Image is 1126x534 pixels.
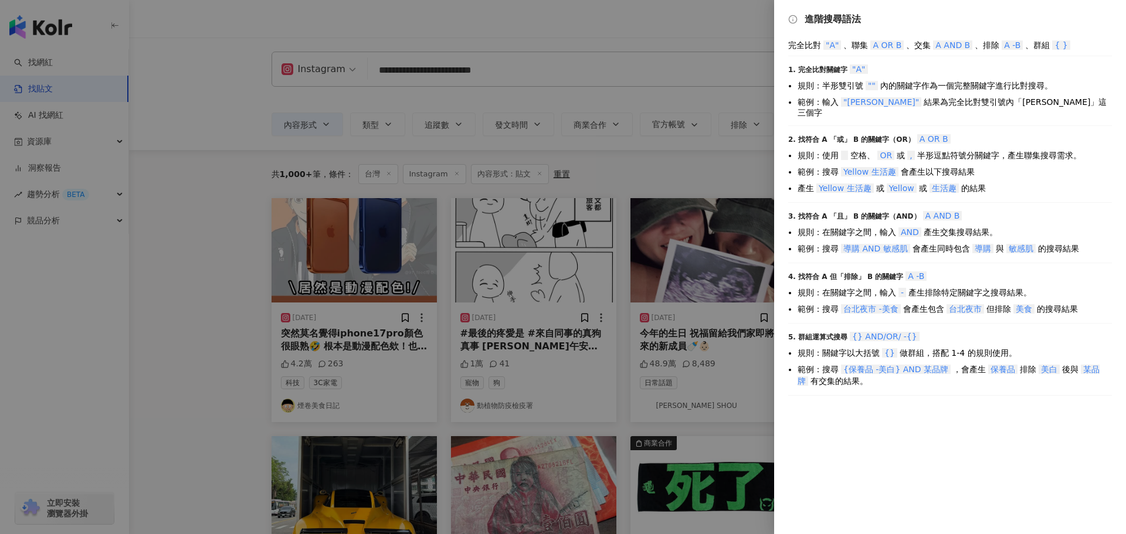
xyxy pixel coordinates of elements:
li: 範例：搜尋 會產生以下搜尋結果 [798,166,1112,178]
span: 保養品 [988,365,1018,374]
span: A OR B [870,40,904,50]
span: Yellow 生活趣 [841,167,898,176]
div: 完全比對 、聯集 、交集 、排除 、群組 [788,39,1112,51]
span: 導購 [972,244,993,253]
span: Yellow [887,183,917,193]
span: A -B [905,271,927,281]
span: A AND B [923,211,962,220]
span: 生活趣 [930,183,959,193]
li: 規則：在關鍵字之間，輸入 產生排除特定關鍵字之搜尋結果。 [798,287,1112,298]
li: 規則：半形雙引號 內的關鍵字作為一個完整關鍵字進行比對搜尋。 [798,80,1112,91]
span: A OR B [917,134,951,144]
span: 敏感肌 [1006,244,1036,253]
span: "[PERSON_NAME]" [841,97,921,107]
span: - [898,288,906,297]
li: 範例：搜尋 會產生同時包含 與 的搜尋結果 [798,243,1112,254]
span: Yellow 生活趣 [816,183,874,193]
span: {} [882,348,897,358]
div: 3. 找符合 A 「且」 B 的關鍵字（AND） [788,210,1112,222]
span: "A" [850,64,867,74]
li: 範例：搜尋 會產生包含 但排除 的搜尋結果 [798,303,1112,315]
span: A AND B [933,40,972,50]
span: 台北夜市 -美食 [841,304,901,314]
li: 規則：在關鍵字之間，輸入 產生交集搜尋結果。 [798,226,1112,238]
span: 導購 AND 敏感肌 [841,244,910,253]
span: AND [898,227,921,237]
li: 範例：搜尋 ，會產生 排除 後與 有交集的結果。 [798,363,1112,387]
span: , [907,151,914,160]
span: 美食 [1013,304,1035,314]
span: 台北夜市 [947,304,984,314]
span: {保養品 -美白} AND 某品牌 [841,365,951,374]
span: "" [866,81,878,90]
span: 美白 [1039,365,1060,374]
span: "A" [823,40,841,50]
div: 1. 完全比對關鍵字 [788,63,1112,75]
li: 範例：輸入 結果為完全比對雙引號內「[PERSON_NAME]」這三個字 [798,96,1112,117]
li: 規則：關鍵字以大括號 做群組，搭配 1-4 的規則使用。 [798,347,1112,359]
div: 進階搜尋語法 [788,14,1112,25]
span: A -B [1002,40,1023,50]
div: 2. 找符合 A 「或」 B 的關鍵字（OR） [788,133,1112,145]
li: 產生 或 或 的結果 [798,182,1112,194]
span: OR [877,151,894,160]
div: 5. 群組運算式搜尋 [788,331,1112,342]
div: 4. 找符合 A 但「排除」 B 的關鍵字 [788,270,1112,282]
li: 規則：使用 空格、 或 半形逗點符號分關鍵字，產生聯集搜尋需求。 [798,149,1112,161]
span: { } [1052,40,1070,50]
span: {} AND/OR/ -{} [850,332,920,341]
